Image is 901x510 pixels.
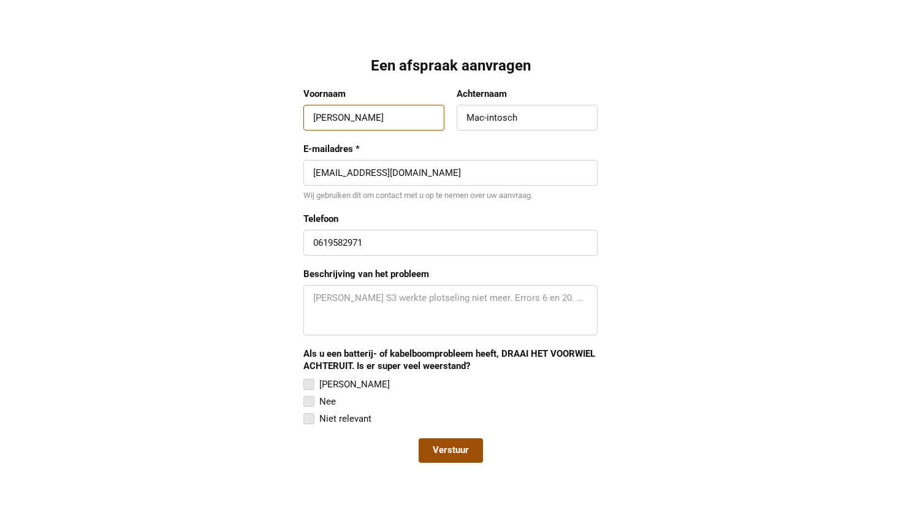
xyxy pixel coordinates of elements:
label: Telefoon [303,213,598,225]
div: Een afspraak aanvragen [303,56,598,76]
div: Nee [319,394,336,409]
label: Voornaam [303,88,444,100]
input: Achternaam [466,112,588,124]
div: Niet relevant [319,411,371,426]
input: Voornaam [313,112,435,124]
div: Wij gebruiken dit om contact met u op te nemen over uw aanvraag. [303,191,598,200]
label: Achternaam [457,88,598,100]
input: E-mailadres * [313,167,588,179]
input: 0647493275 [313,237,588,249]
label: Beschrijving van het probleem [303,268,598,280]
div: [PERSON_NAME] [319,377,390,392]
span: Verstuur [433,444,469,457]
div: Als u een batterij- of kabelboomprobleem heeft, DRAAI HET VOORWIEL ACHTERUIT. Is er super veel we... [303,348,598,372]
label: E-mailadres * [303,143,598,155]
button: Verstuur [419,438,483,463]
